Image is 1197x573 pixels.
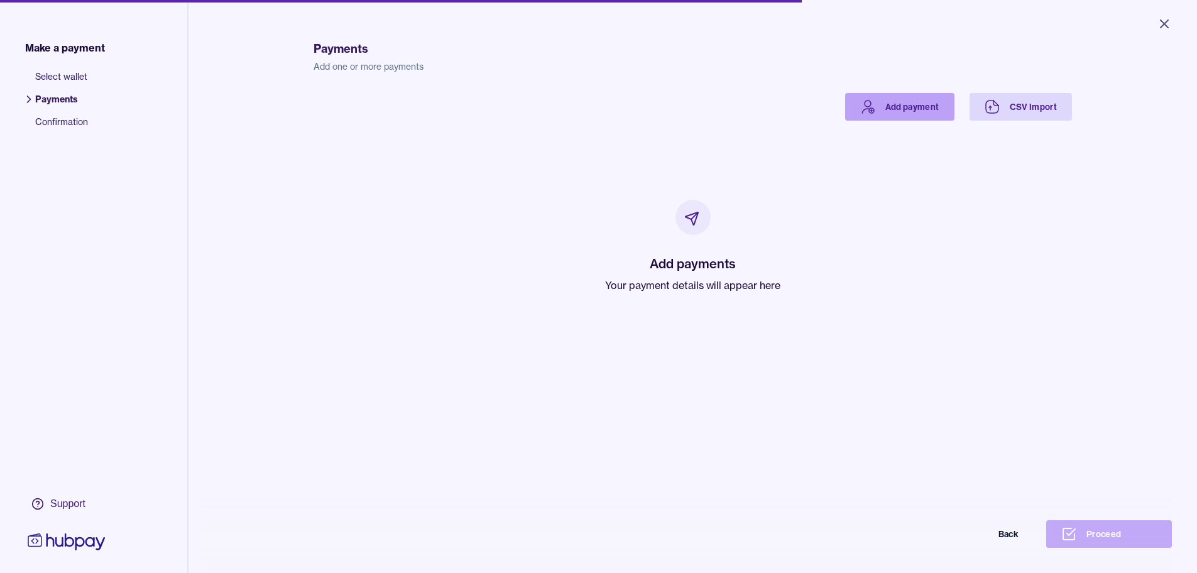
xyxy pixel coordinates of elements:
h1: Payments [314,40,1072,58]
span: Select wallet [35,70,88,93]
span: Payments [35,93,88,116]
p: Your payment details will appear here [605,278,780,293]
div: Support [50,497,85,511]
button: Back [908,520,1034,548]
button: Close [1142,10,1187,38]
p: Add one or more payments [314,60,1072,73]
span: Confirmation [35,116,88,138]
span: Make a payment [25,40,105,55]
a: CSV Import [970,93,1073,121]
a: Add payment [845,93,954,121]
a: Support [25,491,108,517]
h2: Add payments [605,255,780,273]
